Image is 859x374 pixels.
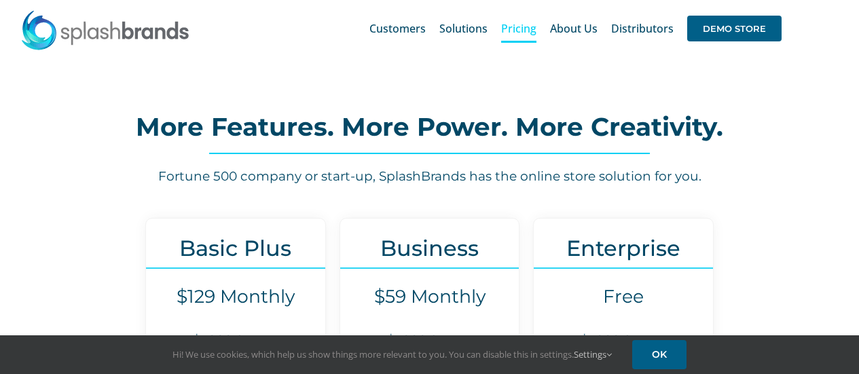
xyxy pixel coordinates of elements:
[611,7,674,50] a: Distributors
[574,348,612,360] a: Settings
[68,168,791,186] h6: Fortune 500 company or start-up, SplashBrands has the online store solution for you.
[146,286,325,307] h4: $129 Monthly
[369,23,426,34] span: Customers
[172,348,612,360] span: Hi! We use cookies, which help us show things more relevant to you. You can disable this in setti...
[146,236,325,261] h3: Basic Plus
[369,7,426,50] a: Customers
[20,10,190,50] img: SplashBrands.com Logo
[501,7,536,50] a: Pricing
[632,340,687,369] a: OK
[687,16,782,41] span: DEMO STORE
[550,23,598,34] span: About Us
[501,23,536,34] span: Pricing
[687,7,782,50] a: DEMO STORE
[439,23,488,34] span: Solutions
[611,23,674,34] span: Distributors
[534,286,713,307] h4: Free
[534,331,713,350] h6: $1,000 Set Up
[534,236,713,261] h3: Enterprise
[68,113,791,141] h2: More Features. More Power. More Creativity.
[146,331,325,350] h6: $1,000 Set Up
[369,7,782,50] nav: Main Menu
[340,331,519,350] h6: $1,000 Set Up
[340,236,519,261] h3: Business
[340,286,519,307] h4: $59 Monthly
